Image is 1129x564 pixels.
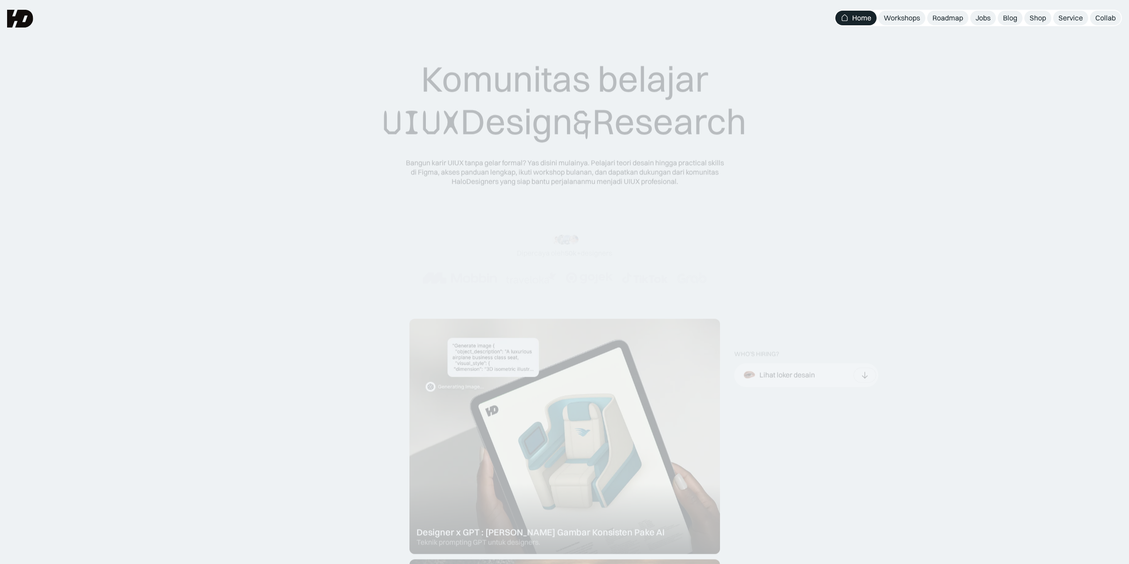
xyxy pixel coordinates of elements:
[852,13,871,23] div: Home
[1053,11,1088,25] a: Service
[1090,11,1121,25] a: Collab
[734,351,779,358] div: WHO’S HIRING?
[382,101,460,144] span: UIUX
[835,11,877,25] a: Home
[878,11,925,25] a: Workshops
[382,57,747,144] div: Komunitas belajar Design Research
[932,13,963,23] div: Roadmap
[970,11,996,25] a: Jobs
[405,158,724,185] div: Bangun karir UIUX tanpa gelar formal? Yas disini mulainya. Pelajari teori desain hingga practical...
[1024,11,1051,25] a: Shop
[759,371,815,380] div: Lihat loker desain
[1095,13,1116,23] div: Collab
[573,101,592,144] span: &
[1058,13,1083,23] div: Service
[409,319,720,554] a: Designer x GPT : [PERSON_NAME] Gambar Konsisten Pake AITeknik prompting GPT untuk designers.
[998,11,1023,25] a: Blog
[1003,13,1017,23] div: Blog
[976,13,991,23] div: Jobs
[1030,13,1046,23] div: Shop
[517,248,612,258] div: Dipercaya oleh designers
[927,11,968,25] a: Roadmap
[565,248,581,257] span: 50k+
[884,13,920,23] div: Workshops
